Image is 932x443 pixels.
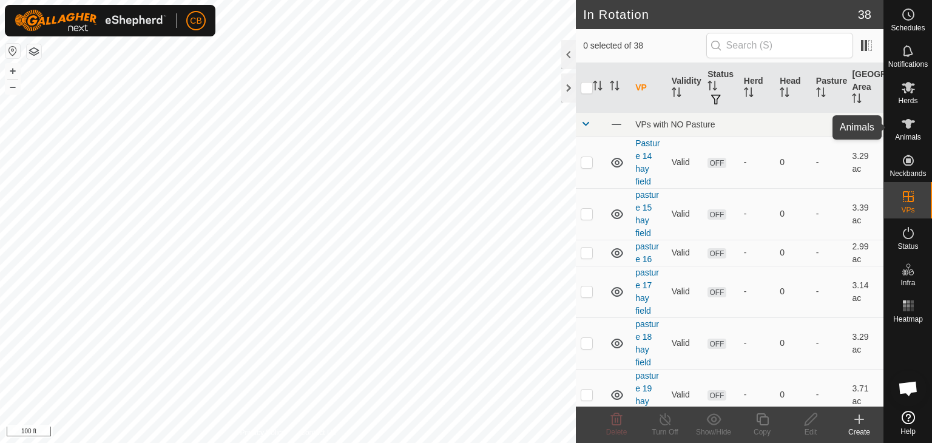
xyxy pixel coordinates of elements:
h2: In Rotation [583,7,858,22]
span: Herds [898,97,917,104]
span: Notifications [888,61,928,68]
div: Edit [786,427,835,438]
div: - [744,337,771,350]
td: 0 [775,266,811,317]
span: Delete [606,428,627,436]
button: – [5,79,20,94]
span: Infra [900,279,915,286]
div: Create [835,427,883,438]
span: CB [190,15,201,27]
span: Help [900,428,916,435]
td: Valid [667,317,703,369]
p-sorticon: Activate to sort [744,89,754,99]
th: Herd [739,63,775,113]
td: - [811,188,848,240]
span: 0 selected of 38 [583,39,706,52]
td: Valid [667,266,703,317]
button: + [5,64,20,78]
span: OFF [707,248,726,259]
td: 0 [775,137,811,188]
td: - [811,137,848,188]
div: - [744,156,771,169]
td: Valid [667,137,703,188]
a: pasture 16 [635,242,659,264]
td: - [811,317,848,369]
td: 3.29 ac [847,317,883,369]
td: Valid [667,369,703,421]
a: pasture 19 hay field [635,371,659,419]
a: Pasture 14 hay field [635,138,660,186]
th: Status [703,63,739,113]
div: - [744,246,771,259]
div: VPs with NO Pasture [635,120,879,129]
span: 38 [858,5,871,24]
td: 3.71 ac [847,369,883,421]
td: 3.14 ac [847,266,883,317]
a: pasture 15 hay field [635,190,659,238]
span: OFF [707,209,726,220]
span: VPs [901,206,914,214]
p-sorticon: Activate to sort [816,89,826,99]
a: pasture 18 hay field [635,319,659,367]
td: Valid [667,188,703,240]
td: 2.99 ac [847,240,883,266]
td: Valid [667,240,703,266]
th: Validity [667,63,703,113]
span: Heatmap [893,316,923,323]
input: Search (S) [706,33,853,58]
div: Open chat [890,370,927,407]
td: - [811,240,848,266]
th: VP [630,63,667,113]
td: - [811,266,848,317]
p-sorticon: Activate to sort [707,83,717,92]
p-sorticon: Activate to sort [593,83,603,92]
p-sorticon: Activate to sort [780,89,789,99]
div: - [744,388,771,401]
a: pasture 17 hay field [635,268,659,316]
p-sorticon: Activate to sort [852,95,862,105]
a: Contact Us [300,427,336,438]
a: Privacy Policy [240,427,286,438]
div: Turn Off [641,427,689,438]
span: OFF [707,339,726,349]
th: Head [775,63,811,113]
td: 3.39 ac [847,188,883,240]
th: [GEOGRAPHIC_DATA] Area [847,63,883,113]
span: Status [897,243,918,250]
button: Map Layers [27,44,41,59]
td: 0 [775,317,811,369]
td: 0 [775,240,811,266]
div: Show/Hide [689,427,738,438]
td: 3.29 ac [847,137,883,188]
span: OFF [707,158,726,168]
div: - [744,285,771,298]
a: Help [884,406,932,440]
span: OFF [707,287,726,297]
div: - [744,208,771,220]
div: Copy [738,427,786,438]
td: - [811,369,848,421]
span: Animals [895,134,921,141]
p-sorticon: Activate to sort [672,89,681,99]
td: 0 [775,369,811,421]
img: Gallagher Logo [15,10,166,32]
th: Pasture [811,63,848,113]
td: 0 [775,188,811,240]
span: OFF [707,390,726,401]
span: Schedules [891,24,925,32]
p-sorticon: Activate to sort [610,83,620,92]
button: Reset Map [5,44,20,58]
span: Neckbands [890,170,926,177]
